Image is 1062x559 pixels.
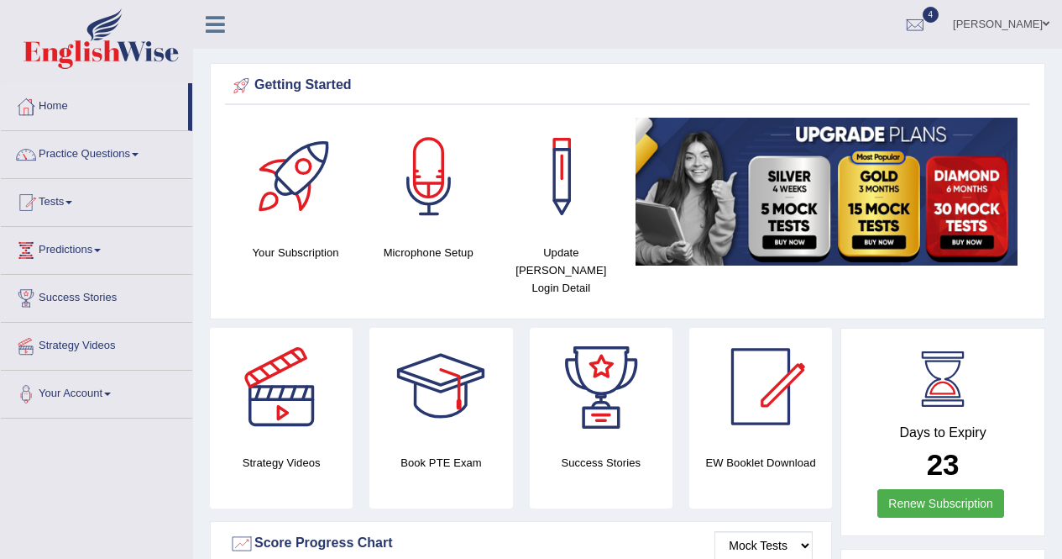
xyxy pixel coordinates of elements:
div: Getting Started [229,73,1026,98]
a: Your Account [1,371,192,413]
a: Success Stories [1,275,192,317]
span: 4 [923,7,939,23]
a: Tests [1,179,192,221]
h4: Your Subscription [238,244,353,261]
div: Score Progress Chart [229,531,813,556]
b: 23 [927,448,960,481]
img: small5.jpg [636,118,1018,266]
a: Renew Subscription [877,489,1004,518]
a: Strategy Videos [1,323,192,365]
a: Predictions [1,227,192,269]
a: Practice Questions [1,131,192,173]
h4: Success Stories [530,454,672,472]
a: Home [1,83,188,125]
h4: Book PTE Exam [369,454,512,472]
h4: Update [PERSON_NAME] Login Detail [503,244,619,297]
h4: Microphone Setup [370,244,486,261]
h4: Strategy Videos [210,454,353,472]
h4: EW Booklet Download [689,454,832,472]
h4: Days to Expiry [860,425,1026,440]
